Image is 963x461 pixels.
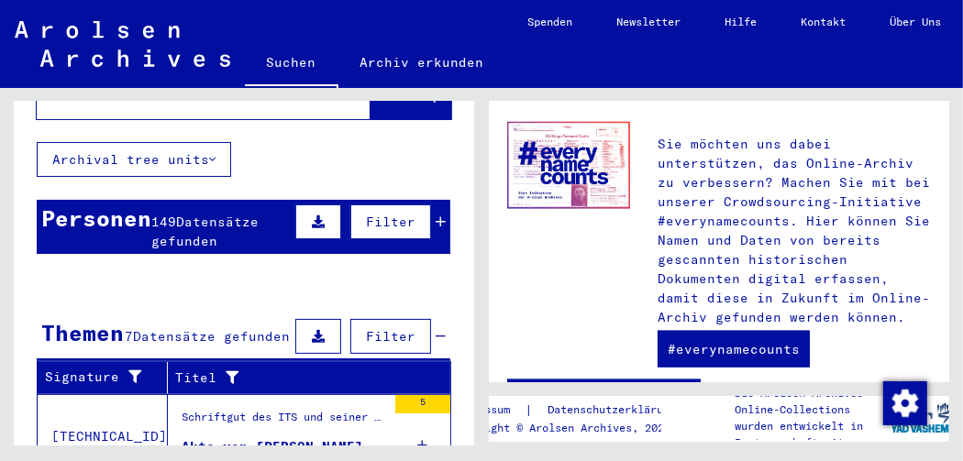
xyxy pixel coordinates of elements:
span: Filter [366,214,415,230]
a: Suchen [245,40,338,88]
span: 149 [151,214,176,230]
a: Datenschutzerklärung [533,401,698,420]
p: Die Arolsen Archives Online-Collections [736,385,892,418]
p: wurden entwickelt in Partnerschaft mit [736,418,892,451]
img: enc.jpg [507,122,630,209]
p: Copyright © Arolsen Archives, 2021 [452,420,698,436]
p: Sie möchten uns dabei unterstützen, das Online-Archiv zu verbessern? Machen Sie mit bei unserer C... [658,135,931,327]
span: Datensätze gefunden [151,214,259,249]
div: Schriftgut des ITS und seiner Vorgänger > Bearbeitung von Anfragen > Suchvorgänge > Suchanfragen ... [182,409,386,434]
a: Impressum [452,401,525,420]
span: Filter [366,328,415,345]
button: Archival tree units [37,142,231,177]
div: Akte von [PERSON_NAME], geboren am [DEMOGRAPHIC_DATA] [182,437,386,456]
a: UNESCO-Website öffnen [507,379,701,416]
img: Arolsen_neg.svg [15,21,230,67]
div: Titel [175,363,428,392]
a: #everynamecounts [658,331,810,368]
div: Signature [45,368,144,387]
div: Titel [175,368,405,388]
div: Signature [45,363,167,392]
button: Filter [350,319,431,354]
div: Zustimmung ändern [882,380,926,424]
button: Filter [350,204,431,239]
a: Archiv erkunden [338,40,506,84]
div: Personen [41,202,151,235]
img: Zustimmung ändern [883,381,927,425]
div: | [452,401,698,420]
